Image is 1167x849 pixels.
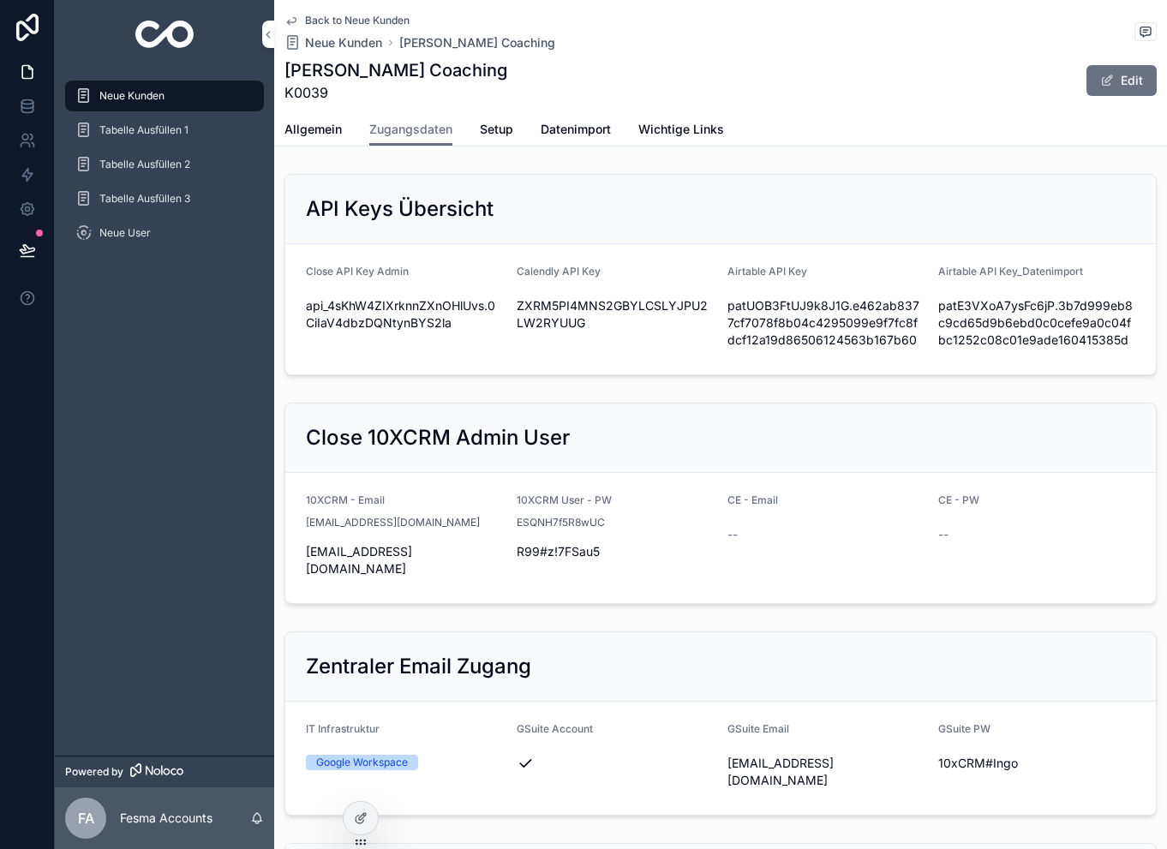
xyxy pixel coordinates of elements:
a: Neue Kunden [284,34,382,51]
a: Wichtige Links [638,114,724,148]
span: FA [78,808,94,828]
span: Calendly API Key [517,265,601,278]
span: ZXRM5PI4MNS2GBYLCSLYJPU2LW2RYUUG [517,297,714,332]
h2: API Keys Übersicht [306,195,494,223]
span: -- [727,526,738,543]
span: Tabelle Ausfüllen 3 [99,192,190,206]
div: Google Workspace [316,755,408,770]
a: Setup [480,114,513,148]
a: Neue Kunden [65,81,264,111]
span: K0039 [284,82,507,103]
h2: Close 10XCRM Admin User [306,424,570,451]
span: [EMAIL_ADDRESS][DOMAIN_NAME] [306,516,480,529]
h1: [PERSON_NAME] Coaching [284,58,507,82]
a: Tabelle Ausfüllen 3 [65,183,264,214]
span: Setup [480,121,513,138]
span: Back to Neue Kunden [305,14,410,27]
span: Neue Kunden [99,89,165,103]
span: CE - PW [938,493,979,506]
span: Zugangsdaten [369,121,452,138]
button: Edit [1086,65,1157,96]
span: GSuite Email [727,722,789,735]
a: Back to Neue Kunden [284,14,410,27]
span: IT Infrastruktur [306,722,380,735]
span: 10xCRM#Ingo [938,755,1135,772]
span: -- [938,526,949,543]
img: App logo [135,21,194,48]
span: ESQNH7f5R8wUC [517,516,605,529]
p: Fesma Accounts [120,810,212,827]
span: Tabelle Ausfüllen 1 [99,123,189,137]
a: Powered by [55,756,274,787]
span: Neue Kunden [305,34,382,51]
span: api_4sKhW4ZIXrknnZXnOHlUvs.0CiIaV4dbzDQNtynBYS2la [306,297,503,332]
span: 10XCRM - Email [306,493,385,506]
span: Neue User [99,226,151,240]
span: Powered by [65,765,123,779]
div: scrollable content [55,69,274,271]
span: CE - Email [727,493,778,506]
span: GSuite PW [938,722,990,735]
a: Datenimport [541,114,611,148]
a: Neue User [65,218,264,248]
span: 10XCRM User - PW [517,493,612,506]
span: Airtable API Key_Datenimport [938,265,1083,278]
a: [PERSON_NAME] Coaching [399,34,555,51]
span: [EMAIL_ADDRESS][DOMAIN_NAME] [306,543,503,577]
span: Wichtige Links [638,121,724,138]
a: Allgemein [284,114,342,148]
span: [EMAIL_ADDRESS][DOMAIN_NAME] [727,755,925,789]
a: Tabelle Ausfüllen 2 [65,149,264,180]
a: Zugangsdaten [369,114,452,146]
span: Tabelle Ausfüllen 2 [99,158,190,171]
span: Datenimport [541,121,611,138]
span: R99#z!7FSau5 [517,543,714,560]
span: patE3VXoA7ysFc6jP.3b7d999eb8c9cd65d9b6ebd0c0cefe9a0c04fbc1252c08c01e9ade160415385d [938,297,1135,349]
span: patUOB3FtUJ9k8J1G.e462ab8377cf7078f8b04c4295099e9f7fc8fdcf12a19d86506124563b167b60 [727,297,925,349]
span: Allgemein [284,121,342,138]
span: Close API Key Admin [306,265,409,278]
a: Tabelle Ausfüllen 1 [65,115,264,146]
span: GSuite Account [517,722,593,735]
span: Airtable API Key [727,265,807,278]
h2: Zentraler Email Zugang [306,653,531,680]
